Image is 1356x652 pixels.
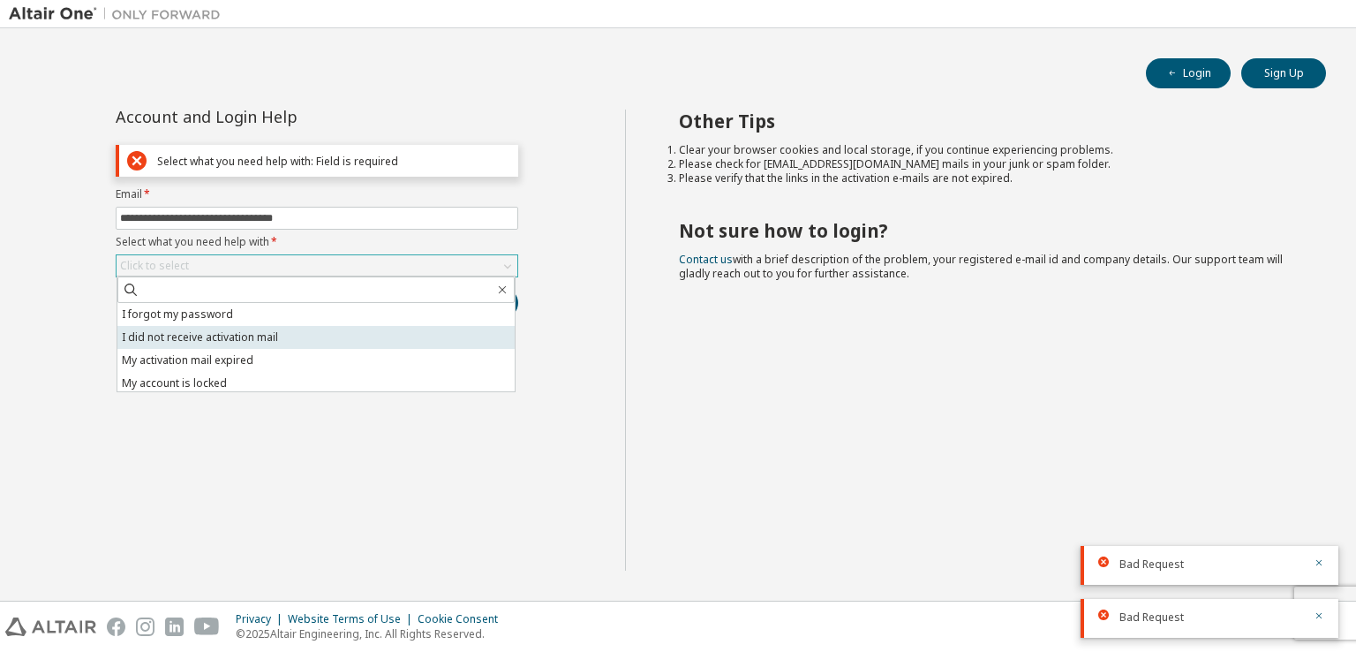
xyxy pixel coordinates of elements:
[194,618,220,636] img: youtube.svg
[116,235,518,249] label: Select what you need help with
[165,618,184,636] img: linkedin.svg
[5,618,96,636] img: altair_logo.svg
[117,303,515,326] li: I forgot my password
[1119,557,1184,572] span: Bad Request
[418,612,508,626] div: Cookie Consent
[120,259,189,273] div: Click to select
[157,155,510,168] div: Select what you need help with: Field is required
[679,157,1295,171] li: Please check for [EMAIL_ADDRESS][DOMAIN_NAME] mails in your junk or spam folder.
[116,187,518,201] label: Email
[136,618,154,636] img: instagram.svg
[116,110,438,124] div: Account and Login Help
[679,171,1295,186] li: Please verify that the links in the activation e-mails are not expired.
[1146,58,1231,88] button: Login
[679,110,1295,133] h2: Other Tips
[9,5,230,23] img: Altair One
[117,255,517,277] div: Click to select
[679,143,1295,157] li: Clear your browser cookies and local storage, if you continue experiencing problems.
[679,219,1295,242] h2: Not sure how to login?
[236,626,508,641] p: © 2025 Altair Engineering, Inc. All Rights Reserved.
[1241,58,1326,88] button: Sign Up
[679,252,1283,281] span: with a brief description of the problem, your registered e-mail id and company details. Our suppo...
[288,612,418,626] div: Website Terms of Use
[236,612,288,626] div: Privacy
[679,252,733,267] a: Contact us
[107,618,125,636] img: facebook.svg
[1119,610,1184,625] span: Bad Request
